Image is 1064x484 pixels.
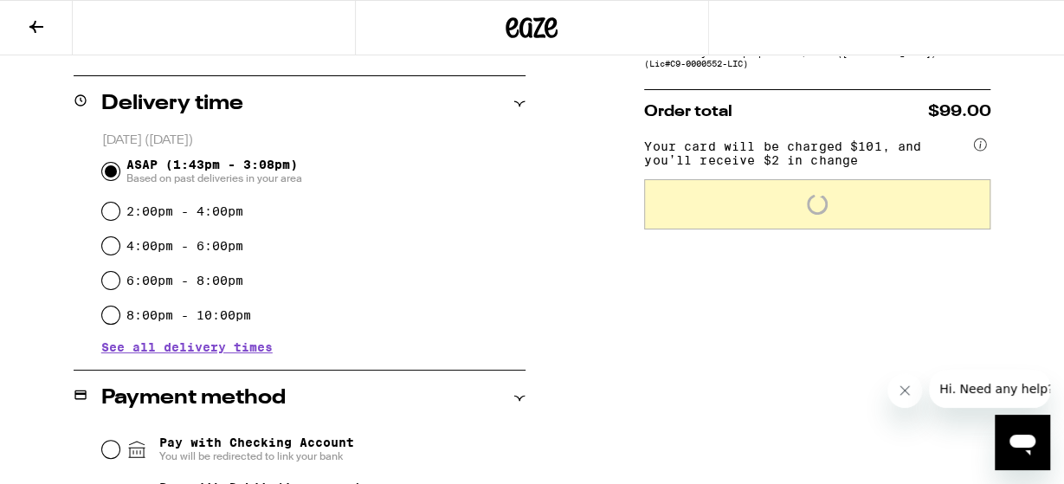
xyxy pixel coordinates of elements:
[102,132,526,149] p: [DATE] ([DATE])
[126,158,302,185] span: ASAP (1:43pm - 3:08pm)
[101,388,286,409] h2: Payment method
[927,104,990,119] span: $99.00
[126,204,243,218] label: 2:00pm - 4:00pm
[887,373,922,408] iframe: Close message
[10,12,125,26] span: Hi. Need any help?
[126,239,243,253] label: 4:00pm - 6:00pm
[159,436,354,463] span: Pay with Checking Account
[126,308,251,322] label: 8:00pm - 10:00pm
[101,341,273,353] button: See all delivery times
[644,48,990,68] div: Fulfilled by CS Group Operation, Inc. ([GEOGRAPHIC_DATA]) (Lic# C9-0000552-LIC )
[101,94,243,114] h2: Delivery time
[644,133,970,167] span: Your card will be charged $101, and you’ll receive $2 in change
[126,274,243,287] label: 6:00pm - 8:00pm
[126,171,302,185] span: Based on past deliveries in your area
[995,415,1050,470] iframe: Button to launch messaging window
[159,449,354,463] span: You will be redirected to link your bank
[644,104,732,119] span: Order total
[929,370,1050,408] iframe: Message from company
